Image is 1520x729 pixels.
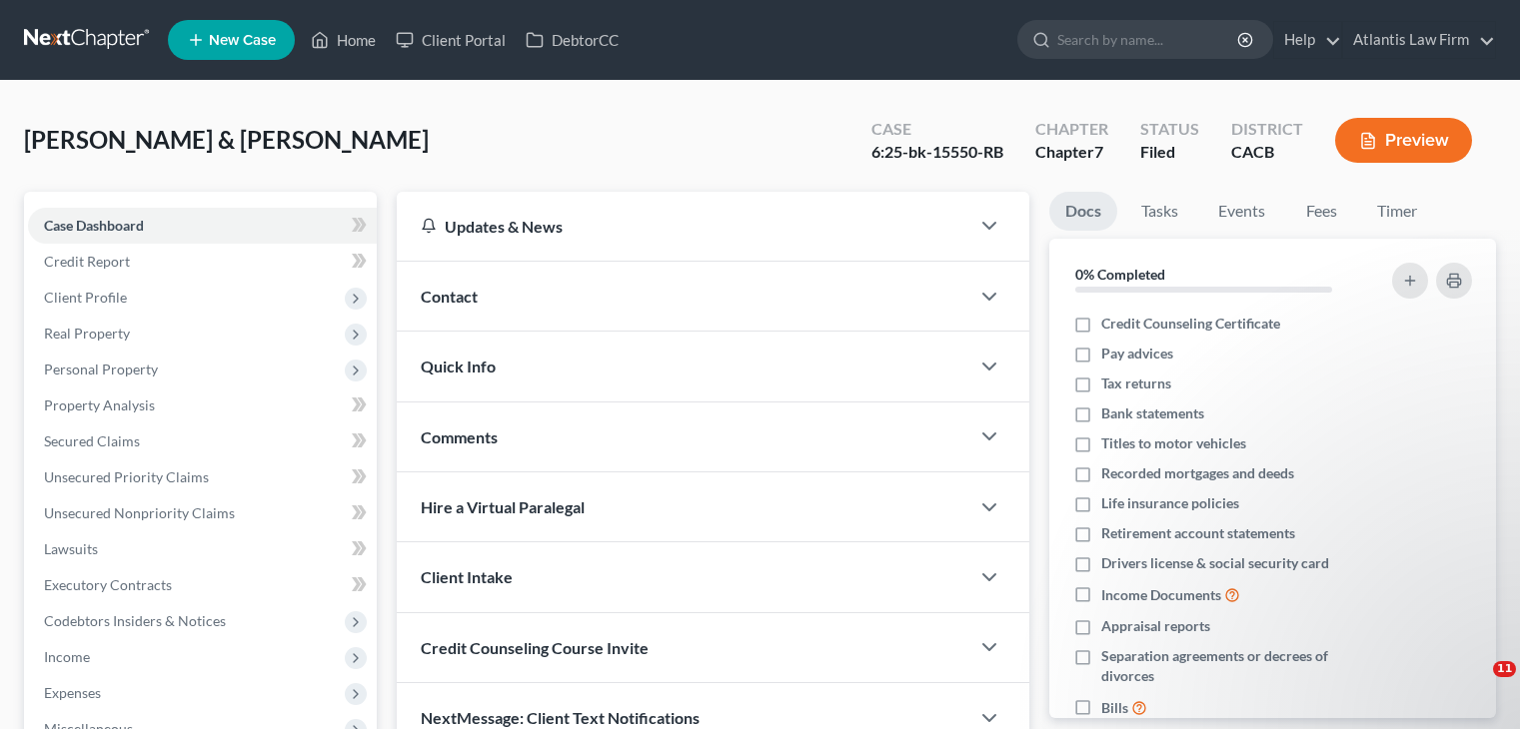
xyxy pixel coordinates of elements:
[421,216,945,237] div: Updates & News
[44,684,101,701] span: Expenses
[44,432,140,449] span: Secured Claims
[421,638,649,657] span: Credit Counseling Course Invite
[28,244,377,280] a: Credit Report
[44,612,226,629] span: Codebtors Insiders & Notices
[516,22,629,58] a: DebtorCC
[1202,192,1281,231] a: Events
[44,396,155,413] span: Property Analysis
[1101,616,1210,636] span: Appraisal reports
[1101,344,1173,364] span: Pay advices
[421,567,513,586] span: Client Intake
[44,253,130,270] span: Credit Report
[1452,661,1500,709] iframe: Intercom live chat
[28,531,377,567] a: Lawsuits
[1140,118,1199,141] div: Status
[28,423,377,459] a: Secured Claims
[28,387,377,423] a: Property Analysis
[871,141,1003,164] div: 6:25-bk-15550-RB
[44,289,127,306] span: Client Profile
[1101,698,1128,718] span: Bills
[1335,118,1472,163] button: Preview
[1289,192,1353,231] a: Fees
[28,567,377,603] a: Executory Contracts
[44,648,90,665] span: Income
[44,361,158,377] span: Personal Property
[871,118,1003,141] div: Case
[421,287,478,306] span: Contact
[1101,433,1246,453] span: Titles to motor vehicles
[1057,21,1240,58] input: Search by name...
[301,22,386,58] a: Home
[1035,118,1108,141] div: Chapter
[1125,192,1194,231] a: Tasks
[24,125,429,154] span: [PERSON_NAME] & [PERSON_NAME]
[421,357,496,375] span: Quick Info
[1049,192,1117,231] a: Docs
[209,33,276,48] span: New Case
[1361,192,1433,231] a: Timer
[1035,141,1108,164] div: Chapter
[44,504,235,521] span: Unsecured Nonpriority Claims
[1101,523,1295,543] span: Retirement account statements
[1343,22,1495,58] a: Atlantis Law Firm
[1101,646,1367,686] span: Separation agreements or decrees of divorces
[1101,553,1329,573] span: Drivers license & social security card
[44,325,130,342] span: Real Property
[1101,585,1221,605] span: Income Documents
[1101,493,1239,513] span: Life insurance policies
[28,459,377,495] a: Unsecured Priority Claims
[386,22,516,58] a: Client Portal
[421,497,585,516] span: Hire a Virtual Paralegal
[1075,266,1165,283] strong: 0% Completed
[1101,373,1171,393] span: Tax returns
[1101,314,1280,334] span: Credit Counseling Certificate
[1231,141,1303,164] div: CACB
[421,427,498,446] span: Comments
[44,540,98,557] span: Lawsuits
[44,576,172,593] span: Executory Contracts
[1274,22,1341,58] a: Help
[421,708,700,727] span: NextMessage: Client Text Notifications
[1101,463,1294,483] span: Recorded mortgages and deeds
[28,208,377,244] a: Case Dashboard
[1140,141,1199,164] div: Filed
[1094,142,1103,161] span: 7
[1101,403,1204,423] span: Bank statements
[44,468,209,485] span: Unsecured Priority Claims
[28,495,377,531] a: Unsecured Nonpriority Claims
[1231,118,1303,141] div: District
[44,217,144,234] span: Case Dashboard
[1493,661,1516,677] span: 11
